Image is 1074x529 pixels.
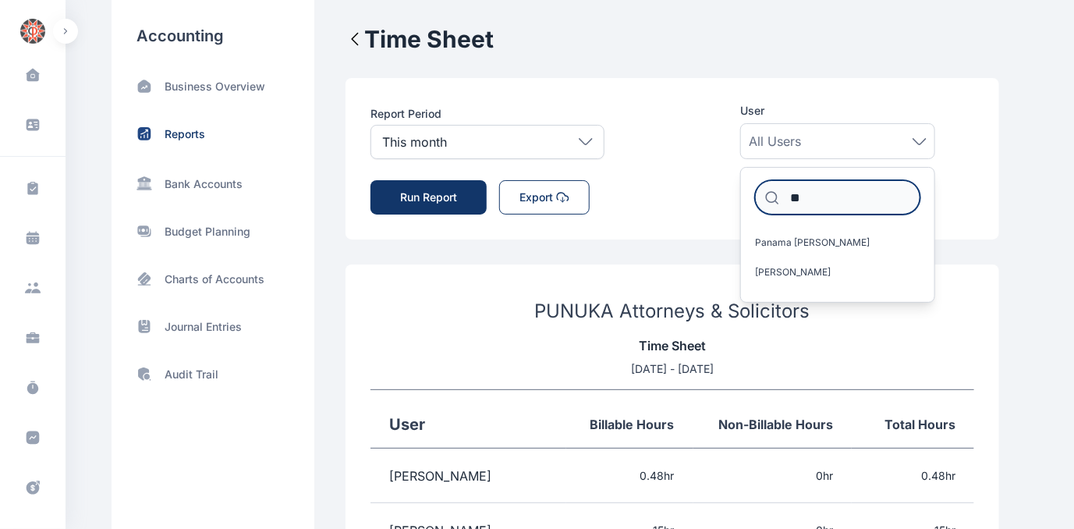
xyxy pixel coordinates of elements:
[165,272,264,287] p: Charts of Accounts
[136,126,152,142] img: status-up.570d3177.svg
[370,180,487,215] button: Run Report
[136,25,289,47] h3: Accounting
[370,299,974,324] h3: PUNUKA Attorneys & Solicitors
[755,266,831,279] span: [PERSON_NAME]
[382,136,447,148] p: This month
[136,126,289,142] a: Reports
[749,132,801,151] span: All Users
[165,176,243,192] p: Bank Accounts
[136,271,289,287] a: Charts of Accounts
[136,318,289,335] a: Journal Entries
[370,449,566,503] td: [PERSON_NAME]
[136,78,152,94] img: home-trend-up.185bc2c3.svg
[370,106,604,122] p: Report Period
[364,25,494,53] h2: Time Sheet
[693,390,852,449] th: Non-Billable Hours
[136,318,152,335] img: archive-book.469f2b76.svg
[370,390,566,449] th: User
[499,180,590,215] button: Export
[136,366,152,382] img: shield-search.e37bf0af.svg
[852,449,974,503] td: 0.48 hr
[136,223,152,240] img: moneys.97c8a2cc.svg
[370,361,974,377] p: [DATE] - [DATE]
[136,366,289,382] a: Audit Trail
[755,236,870,249] span: Panama [PERSON_NAME]
[346,30,364,48] img: LeftArrow.3c408d31.svg
[165,367,218,382] p: Audit Trail
[566,449,693,503] td: 0.48 hr
[370,336,974,355] p: Time Sheet
[165,126,205,142] p: Reports
[136,223,289,240] a: Budget Planning
[165,319,242,335] p: Journal Entries
[566,390,693,449] th: Billable Hours
[852,390,974,449] th: Total Hours
[693,449,852,503] td: 0 hr
[136,173,289,192] a: Bank Accounts
[136,271,152,287] img: card-pos.ab3033c8.svg
[740,103,764,119] span: User
[165,224,250,240] p: Budget Planning
[165,79,265,94] p: Business Overview
[136,175,152,191] img: SideBarBankIcon.97256624.svg
[136,78,289,94] a: Business Overview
